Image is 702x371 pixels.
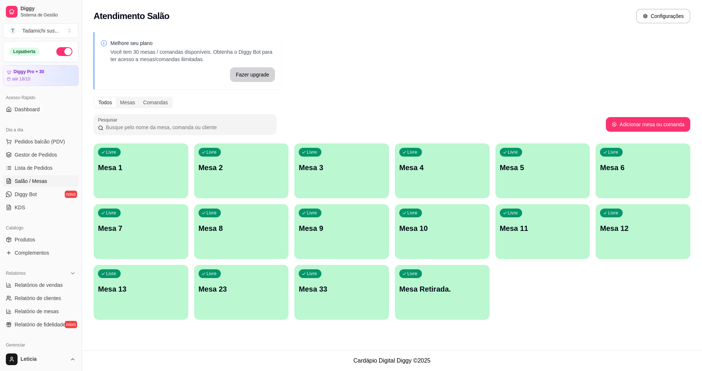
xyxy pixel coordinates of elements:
[3,351,79,368] button: Leticia
[15,308,59,315] span: Relatório de mesas
[596,143,690,198] button: LivreMesa 6
[116,97,139,108] div: Mesas
[56,47,72,56] button: Alterar Status
[199,162,284,173] p: Mesa 2
[194,204,289,259] button: LivreMesa 8
[636,9,690,23] button: Configurações
[15,321,65,328] span: Relatório de fidelidade
[15,164,53,172] span: Lista de Pedidos
[14,69,44,75] article: Diggy Pro + 30
[407,210,418,216] p: Livre
[94,10,169,22] h2: Atendimento Salão
[3,222,79,234] div: Catálogo
[299,162,385,173] p: Mesa 3
[82,350,702,371] footer: Cardápio Digital Diggy © 2025
[3,247,79,259] a: Complementos
[508,149,518,155] p: Livre
[15,177,47,185] span: Salão / Mesas
[98,223,184,233] p: Mesa 7
[299,223,385,233] p: Mesa 9
[3,292,79,304] a: Relatório de clientes
[407,149,418,155] p: Livre
[15,295,61,302] span: Relatório de clientes
[15,236,35,243] span: Produtos
[12,76,30,82] article: até 18/10
[299,284,385,294] p: Mesa 33
[94,204,188,259] button: LivreMesa 7
[9,27,16,34] span: T
[395,265,490,320] button: LivreMesa Retirada.
[98,117,120,123] label: Pesquisar
[495,204,590,259] button: LivreMesa 11
[94,143,188,198] button: LivreMesa 1
[399,162,485,173] p: Mesa 4
[6,270,26,276] span: Relatórios
[199,223,284,233] p: Mesa 8
[395,204,490,259] button: LivreMesa 10
[3,124,79,136] div: Dia a dia
[3,306,79,317] a: Relatório de mesas
[15,106,40,113] span: Dashboard
[294,204,389,259] button: LivreMesa 9
[608,149,618,155] p: Livre
[94,97,116,108] div: Todos
[106,210,116,216] p: Livre
[3,234,79,246] a: Produtos
[395,143,490,198] button: LivreMesa 4
[110,48,275,63] p: Você tem 30 mesas / comandas disponíveis. Obtenha o Diggy Bot para ter acesso a mesas/comandas il...
[600,162,686,173] p: Mesa 6
[3,162,79,174] a: Lista de Pedidos
[3,175,79,187] a: Salão / Mesas
[207,210,217,216] p: Livre
[399,284,485,294] p: Mesa Retirada.
[199,284,284,294] p: Mesa 23
[15,191,37,198] span: Diggy Bot
[399,223,485,233] p: Mesa 10
[294,265,389,320] button: LivreMesa 33
[98,162,184,173] p: Mesa 1
[596,204,690,259] button: LivreMesa 12
[9,48,39,56] div: Loja aberta
[15,138,65,145] span: Pedidos balcão (PDV)
[110,40,275,47] p: Melhore seu plano
[3,319,79,330] a: Relatório de fidelidadenovo
[139,97,172,108] div: Comandas
[495,143,590,198] button: LivreMesa 5
[15,204,25,211] span: KDS
[94,265,188,320] button: LivreMesa 13
[606,117,690,132] button: Adicionar mesa ou comanda
[194,265,289,320] button: LivreMesa 23
[207,271,217,277] p: Livre
[106,271,116,277] p: Livre
[3,339,79,351] div: Gerenciar
[3,104,79,115] a: Dashboard
[20,12,76,18] span: Sistema de Gestão
[3,188,79,200] a: Diggy Botnovo
[207,149,217,155] p: Livre
[307,271,317,277] p: Livre
[15,281,63,289] span: Relatórios de vendas
[600,223,686,233] p: Mesa 12
[194,143,289,198] button: LivreMesa 2
[98,284,184,294] p: Mesa 13
[3,149,79,161] a: Gestor de Pedidos
[307,149,317,155] p: Livre
[3,202,79,213] a: KDS
[3,23,79,38] button: Select a team
[106,149,116,155] p: Livre
[3,3,79,20] a: DiggySistema de Gestão
[20,356,67,363] span: Leticia
[103,124,272,131] input: Pesquisar
[294,143,389,198] button: LivreMesa 3
[3,136,79,147] button: Pedidos balcão (PDV)
[20,5,76,12] span: Diggy
[15,249,49,256] span: Complementos
[508,210,518,216] p: Livre
[3,279,79,291] a: Relatórios de vendas
[500,223,586,233] p: Mesa 11
[3,92,79,104] div: Acesso Rápido
[3,65,79,86] a: Diggy Pro + 30até 18/10
[230,67,275,82] button: Fazer upgrade
[22,27,59,34] div: Tadamichi sus ...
